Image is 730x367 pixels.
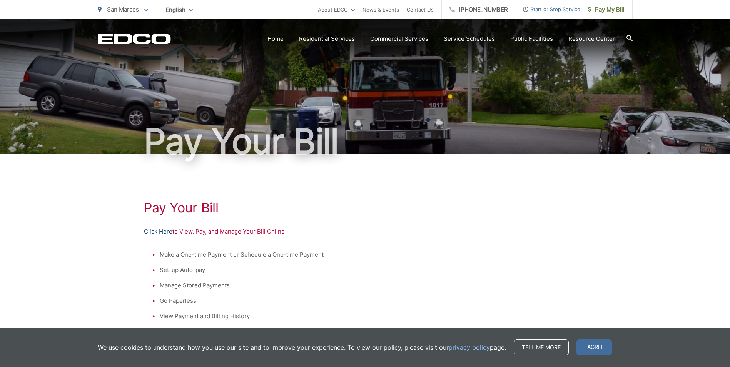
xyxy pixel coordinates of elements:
[144,200,586,215] h1: Pay Your Bill
[318,5,355,14] a: About EDCO
[160,3,199,17] span: English
[514,339,569,355] a: Tell me more
[160,265,578,275] li: Set-up Auto-pay
[98,33,171,44] a: EDCD logo. Return to the homepage.
[576,339,612,355] span: I agree
[568,34,615,43] a: Resource Center
[362,5,399,14] a: News & Events
[98,122,633,161] h1: Pay Your Bill
[370,34,428,43] a: Commercial Services
[160,312,578,321] li: View Payment and Billing History
[160,296,578,305] li: Go Paperless
[407,5,434,14] a: Contact Us
[267,34,284,43] a: Home
[160,281,578,290] li: Manage Stored Payments
[444,34,495,43] a: Service Schedules
[107,6,139,13] span: San Marcos
[144,227,172,236] a: Click Here
[449,343,490,352] a: privacy policy
[510,34,553,43] a: Public Facilities
[160,250,578,259] li: Make a One-time Payment or Schedule a One-time Payment
[144,227,586,236] p: to View, Pay, and Manage Your Bill Online
[588,5,625,14] span: Pay My Bill
[98,343,506,352] p: We use cookies to understand how you use our site and to improve your experience. To view our pol...
[299,34,355,43] a: Residential Services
